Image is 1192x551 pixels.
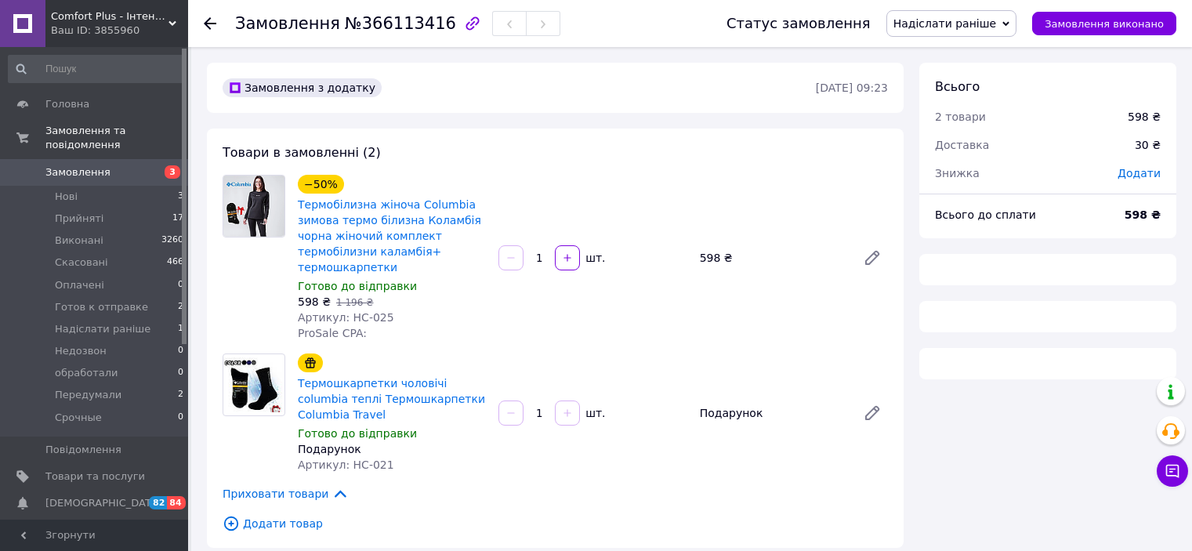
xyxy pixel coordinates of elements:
[178,300,183,314] span: 2
[582,405,607,421] div: шт.
[1125,128,1170,162] div: 30 ₴
[178,411,183,425] span: 0
[935,111,986,123] span: 2 товари
[55,366,118,380] span: обработали
[55,388,121,402] span: Передумали
[893,17,997,30] span: Надіслати раніше
[298,327,367,339] span: ProSale CPA:
[857,242,888,274] a: Редагувати
[345,14,456,33] span: №366113416
[167,496,185,509] span: 84
[235,14,340,33] span: Замовлення
[178,344,183,358] span: 0
[935,208,1036,221] span: Всього до сплати
[45,97,89,111] span: Головна
[204,16,216,31] div: Повернутися назад
[726,16,871,31] div: Статус замовлення
[298,198,481,274] a: Термобілизна жіноча Columbia зимова термо білизна Коламбія чорна жіночий комплект термобілизни ка...
[45,469,145,484] span: Товари та послуги
[694,402,850,424] div: Подарунок
[55,344,107,358] span: Недозвон
[935,79,980,94] span: Всього
[45,124,188,152] span: Замовлення та повідомлення
[582,250,607,266] div: шт.
[298,377,485,421] a: Термошкарпетки чоловічі columbia теплі Термошкарпетки Columbia Travel
[55,212,103,226] span: Прийняті
[165,165,180,179] span: 3
[55,256,108,270] span: Скасовані
[223,176,284,237] img: Термобілизна жіноча Columbia зимова термо білизна Коламбія чорна жіночий комплект термобілизни ка...
[178,366,183,380] span: 0
[1125,208,1161,221] b: 598 ₴
[816,82,888,94] time: [DATE] 09:23
[161,234,183,248] span: 3260
[223,78,382,97] div: Замовлення з додатку
[55,190,78,204] span: Нові
[1157,455,1188,487] button: Чат з покупцем
[223,357,284,411] img: Термошкарпетки чоловічі columbia теплі Термошкарпетки Columbia Travel
[178,190,183,204] span: 3
[55,300,148,314] span: Готов к отправке
[51,9,168,24] span: Comfort Plus - Інтенет-магазин Термобілизни
[178,388,183,402] span: 2
[935,139,989,151] span: Доставка
[45,443,121,457] span: Повідомлення
[694,247,850,269] div: 598 ₴
[8,55,185,83] input: Пошук
[857,397,888,429] a: Редагувати
[223,485,349,502] span: Приховати товари
[1118,167,1161,179] span: Додати
[172,212,183,226] span: 17
[55,411,102,425] span: Срочные
[298,175,344,194] div: −50%
[55,234,103,248] span: Виконані
[298,427,417,440] span: Готово до відправки
[178,278,183,292] span: 0
[178,322,183,336] span: 1
[298,441,486,457] div: Подарунок
[1128,109,1161,125] div: 598 ₴
[298,459,394,471] span: Артикул: НС-021
[167,256,183,270] span: 466
[336,297,373,308] span: 1 196 ₴
[223,515,888,532] span: Додати товар
[45,496,161,510] span: [DEMOGRAPHIC_DATA]
[51,24,188,38] div: Ваш ID: 3855960
[45,165,111,179] span: Замовлення
[55,322,150,336] span: Надіслати раніше
[298,295,331,308] span: 598 ₴
[1032,12,1176,35] button: Замовлення виконано
[223,145,381,160] span: Товари в замовленні (2)
[1045,18,1164,30] span: Замовлення виконано
[55,278,104,292] span: Оплачені
[298,280,417,292] span: Готово до відправки
[935,167,980,179] span: Знижка
[298,311,394,324] span: Артикул: НС-025
[149,496,167,509] span: 82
